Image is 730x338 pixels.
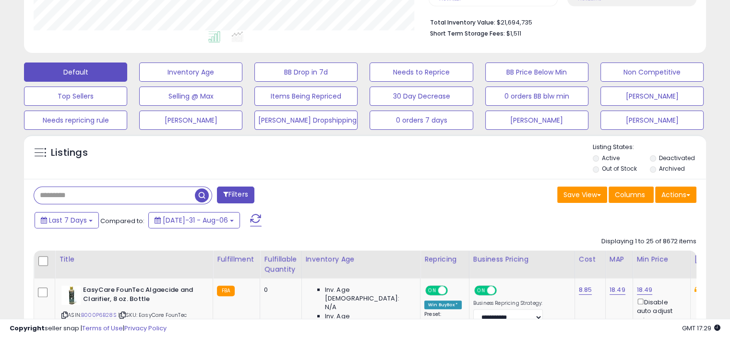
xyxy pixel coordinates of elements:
[655,187,696,203] button: Actions
[217,187,254,203] button: Filters
[424,300,462,309] div: Win BuyBox *
[24,111,127,130] button: Needs repricing rule
[610,285,625,295] a: 18.49
[35,212,99,228] button: Last 7 Days
[163,215,228,225] span: [DATE]-31 - Aug-06
[430,29,505,38] b: Short Term Storage Fees:
[615,190,645,200] span: Columns
[59,254,209,264] div: Title
[24,63,127,82] button: Default
[325,286,413,303] span: Inv. Age [DEMOGRAPHIC_DATA]:
[306,254,416,264] div: Inventory Age
[254,63,358,82] button: BB Drop in 7d
[600,63,704,82] button: Non Competitive
[579,254,601,264] div: Cost
[24,87,127,106] button: Top Sellers
[82,324,123,333] a: Terms of Use
[139,87,242,106] button: Selling @ Max
[475,287,487,295] span: ON
[370,63,473,82] button: Needs to Reprice
[325,303,336,312] span: N/A
[485,63,588,82] button: BB Price Below Min
[370,111,473,130] button: 0 orders 7 days
[217,254,256,264] div: Fulfillment
[601,237,696,246] div: Displaying 1 to 25 of 8672 items
[600,87,704,106] button: [PERSON_NAME]
[600,111,704,130] button: [PERSON_NAME]
[424,254,465,264] div: Repricing
[264,286,294,294] div: 0
[485,111,588,130] button: [PERSON_NAME]
[139,111,242,130] button: [PERSON_NAME]
[579,285,592,295] a: 8.85
[430,18,495,26] b: Total Inventory Value:
[139,63,242,82] button: Inventory Age
[370,87,473,106] button: 30 Day Decrease
[495,287,511,295] span: OFF
[100,216,144,225] span: Compared to:
[637,285,653,295] a: 18.49
[485,87,588,106] button: 0 orders BB blw min
[658,164,684,173] label: Archived
[49,215,87,225] span: Last 7 Days
[637,254,686,264] div: Min Price
[430,16,689,27] li: $21,694,735
[217,286,235,296] small: FBA
[61,286,81,305] img: 41bSVzfbr6L._SL40_.jpg
[10,324,45,333] strong: Copyright
[557,187,607,203] button: Save View
[264,254,297,275] div: Fulfillable Quantity
[658,154,694,162] label: Deactivated
[446,287,462,295] span: OFF
[473,254,571,264] div: Business Pricing
[124,324,167,333] a: Privacy Policy
[602,164,637,173] label: Out of Stock
[83,286,200,306] b: EasyCare FounTec Algaecide and Clarifier, 8 oz. Bottle
[682,324,720,333] span: 2025-08-14 17:29 GMT
[610,254,629,264] div: MAP
[593,143,706,152] p: Listing States:
[609,187,654,203] button: Columns
[473,300,543,307] label: Business Repricing Strategy:
[426,287,438,295] span: ON
[51,146,88,160] h5: Listings
[254,87,358,106] button: Items Being Repriced
[602,154,620,162] label: Active
[254,111,358,130] button: [PERSON_NAME] Dropshipping
[148,212,240,228] button: [DATE]-31 - Aug-06
[637,297,683,325] div: Disable auto adjust min
[10,324,167,333] div: seller snap | |
[506,29,521,38] span: $1,511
